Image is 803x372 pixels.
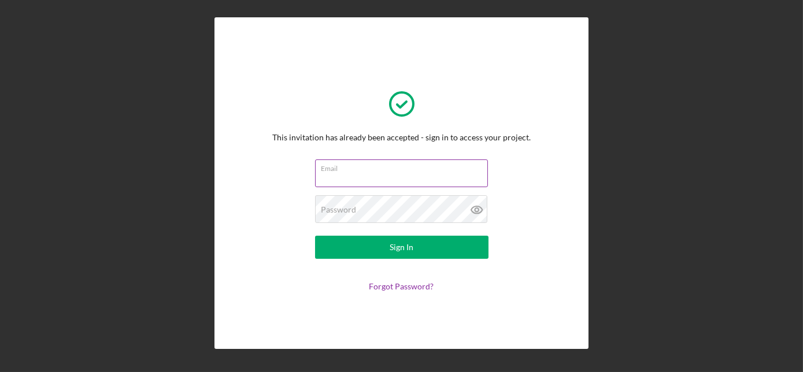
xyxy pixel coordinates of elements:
div: Sign In [390,236,413,259]
a: Forgot Password? [369,281,434,291]
label: Password [321,205,357,214]
label: Email [321,160,488,173]
button: Sign In [315,236,489,259]
div: This invitation has already been accepted - sign in to access your project. [272,133,531,142]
